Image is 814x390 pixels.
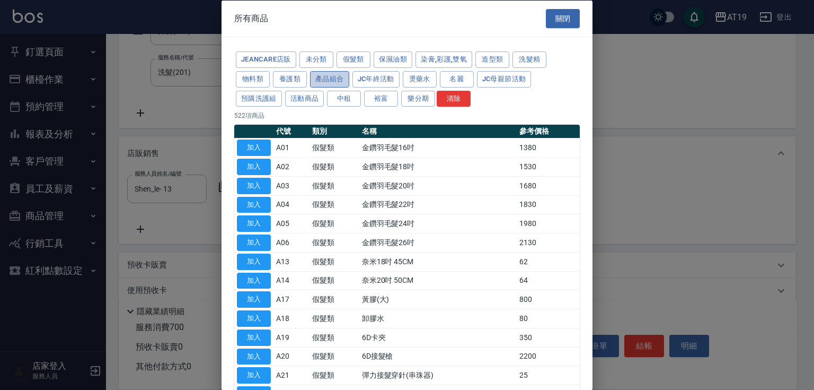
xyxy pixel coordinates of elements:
[517,214,580,233] td: 1980
[359,347,517,366] td: 6D接髮槍
[273,271,309,290] td: A14
[309,309,359,328] td: 假髮類
[517,347,580,366] td: 2200
[299,51,333,68] button: 未分類
[309,138,359,157] td: 假髮類
[327,90,361,107] button: 中租
[359,290,517,309] td: 黃膠(大)
[359,328,517,347] td: 6D卡夾
[237,348,271,365] button: 加入
[273,195,309,214] td: A04
[517,138,580,157] td: 1380
[237,253,271,270] button: 加入
[517,290,580,309] td: 800
[237,196,271,213] button: 加入
[359,125,517,138] th: 名稱
[517,252,580,271] td: 62
[285,90,324,107] button: 活動商品
[517,157,580,176] td: 1530
[273,328,309,347] td: A19
[517,195,580,214] td: 1830
[359,252,517,271] td: 奈米18吋 45CM
[273,138,309,157] td: A01
[374,51,413,68] button: 保濕油類
[236,51,296,68] button: JeanCare店販
[236,71,270,87] button: 物料類
[364,90,398,107] button: 裕富
[401,90,435,107] button: 樂分期
[309,252,359,271] td: 假髮類
[309,328,359,347] td: 假髮類
[273,347,309,366] td: A20
[517,125,580,138] th: 參考價格
[546,8,580,28] button: 關閉
[403,71,437,87] button: 燙藥水
[359,214,517,233] td: 金鑽羽毛髮24吋
[310,71,349,87] button: 產品組合
[517,271,580,290] td: 64
[273,214,309,233] td: A05
[359,233,517,252] td: 金鑽羽毛髮26吋
[309,233,359,252] td: 假髮類
[237,177,271,194] button: 加入
[273,309,309,328] td: A18
[273,233,309,252] td: A06
[237,310,271,327] button: 加入
[517,328,580,347] td: 350
[236,90,282,107] button: 預購洗護組
[273,71,307,87] button: 養護類
[309,271,359,290] td: 假髮類
[517,309,580,328] td: 80
[309,214,359,233] td: 假髮類
[237,329,271,345] button: 加入
[273,366,309,385] td: A21
[237,235,271,251] button: 加入
[352,71,400,87] button: JC年終活動
[337,51,370,68] button: 假髮類
[359,366,517,385] td: 彈力接髮穿針(串珠器)
[359,176,517,195] td: 金鑽羽毛髮20吋
[309,176,359,195] td: 假髮類
[273,125,309,138] th: 代號
[440,71,474,87] button: 名麗
[273,252,309,271] td: A13
[517,233,580,252] td: 2130
[273,290,309,309] td: A17
[309,347,359,366] td: 假髮類
[234,13,268,23] span: 所有商品
[237,291,271,308] button: 加入
[309,290,359,309] td: 假髮類
[512,51,546,68] button: 洗髮精
[359,271,517,290] td: 奈米20吋 50CM
[273,176,309,195] td: A03
[359,309,517,328] td: 卸膠水
[359,195,517,214] td: 金鑽羽毛髮22吋
[309,125,359,138] th: 類別
[415,51,472,68] button: 染膏,彩護,雙氧
[359,138,517,157] td: 金鑽羽毛髮16吋
[517,176,580,195] td: 1680
[237,367,271,384] button: 加入
[237,272,271,289] button: 加入
[309,157,359,176] td: 假髮類
[475,51,509,68] button: 造型類
[309,366,359,385] td: 假髮類
[237,140,271,156] button: 加入
[359,157,517,176] td: 金鑽羽毛髮18吋
[273,157,309,176] td: A02
[237,159,271,175] button: 加入
[517,366,580,385] td: 25
[309,195,359,214] td: 假髮類
[437,90,471,107] button: 清除
[234,111,580,120] p: 522 項商品
[237,215,271,232] button: 加入
[477,71,532,87] button: JC母親節活動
